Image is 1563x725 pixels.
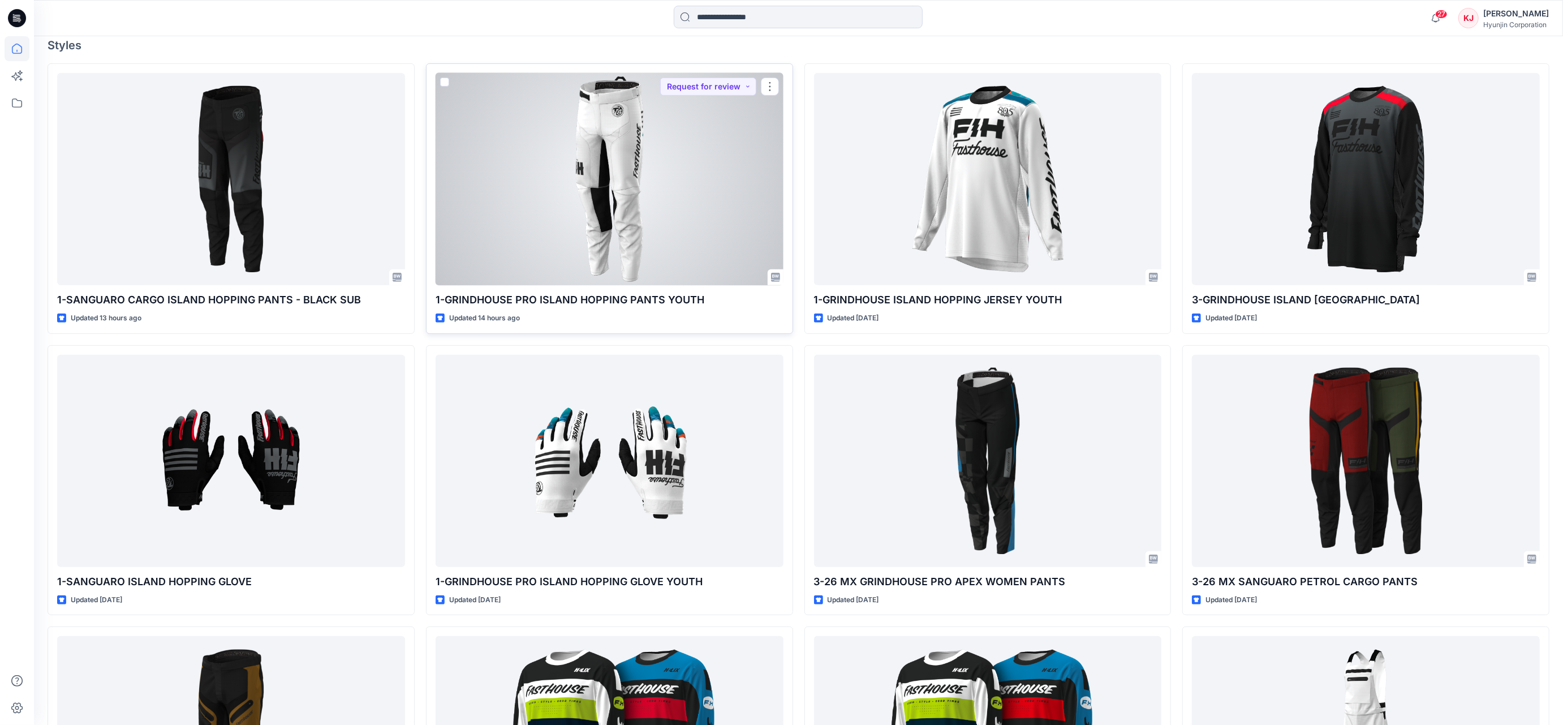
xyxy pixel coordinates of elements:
[436,355,783,567] a: 1-GRINDHOUSE PRO ISLAND HOPPING GLOVE YOUTH
[828,594,879,606] p: Updated [DATE]
[1205,594,1257,606] p: Updated [DATE]
[1435,10,1448,19] span: 27
[1483,20,1549,29] div: Hyunjin Corporation
[1458,8,1479,28] div: KJ
[1205,312,1257,324] p: Updated [DATE]
[814,73,1162,285] a: 1-GRINDHOUSE ISLAND HOPPING JERSEY YOUTH
[48,38,1549,52] h4: Styles
[1192,292,1540,308] p: 3-GRINDHOUSE ISLAND [GEOGRAPHIC_DATA]
[71,594,122,606] p: Updated [DATE]
[1192,355,1540,567] a: 3-26 MX SANGUARO PETROL CARGO PANTS
[1483,7,1549,20] div: [PERSON_NAME]
[1192,73,1540,285] a: 3-GRINDHOUSE ISLAND HOPPING JERSEY
[436,574,783,590] p: 1-GRINDHOUSE PRO ISLAND HOPPING GLOVE YOUTH
[57,355,405,567] a: 1-SANGUARO ISLAND HOPPING GLOVE
[449,312,520,324] p: Updated 14 hours ago
[71,312,141,324] p: Updated 13 hours ago
[814,355,1162,567] a: 3-26 MX GRINDHOUSE PRO APEX WOMEN PANTS
[57,73,405,285] a: 1-SANGUARO CARGO ISLAND HOPPING PANTS - BLACK SUB
[1192,574,1540,590] p: 3-26 MX SANGUARO PETROL CARGO PANTS
[57,292,405,308] p: 1-SANGUARO CARGO ISLAND HOPPING PANTS - BLACK SUB
[436,292,783,308] p: 1-GRINDHOUSE PRO ISLAND HOPPING PANTS YOUTH
[57,574,405,590] p: 1-SANGUARO ISLAND HOPPING GLOVE
[449,594,501,606] p: Updated [DATE]
[436,73,783,285] a: 1-GRINDHOUSE PRO ISLAND HOPPING PANTS YOUTH
[828,312,879,324] p: Updated [DATE]
[814,292,1162,308] p: 1-GRINDHOUSE ISLAND HOPPING JERSEY YOUTH
[814,574,1162,590] p: 3-26 MX GRINDHOUSE PRO APEX WOMEN PANTS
